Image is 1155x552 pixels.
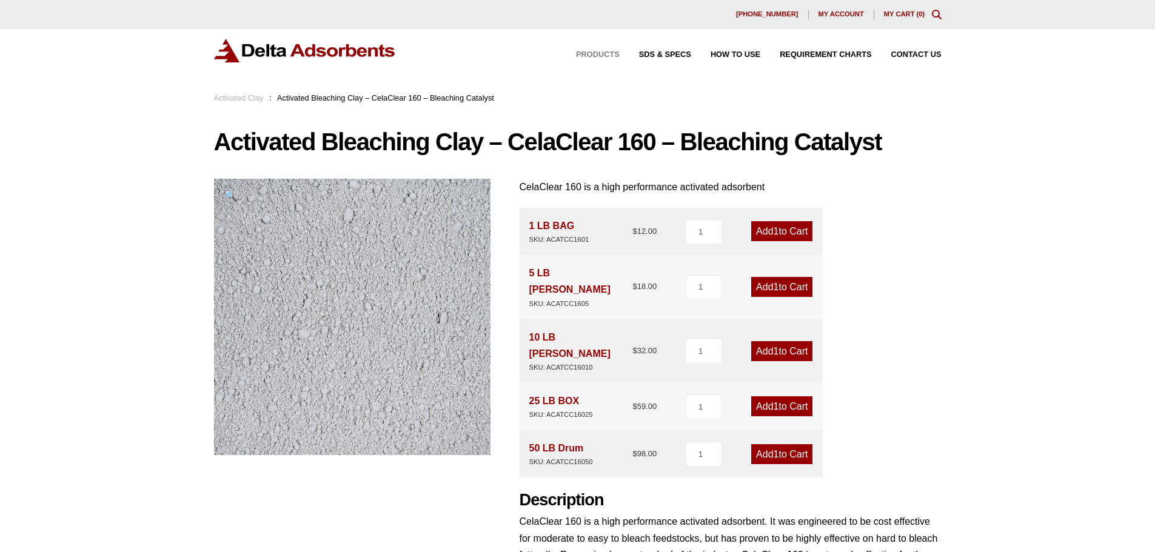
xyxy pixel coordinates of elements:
[632,449,637,458] span: $
[632,346,637,355] span: $
[884,10,925,18] a: My Cart (0)
[632,282,637,291] span: $
[774,401,779,411] span: 1
[751,444,812,464] a: Add1to Cart
[711,51,760,59] span: How to Use
[632,227,637,236] span: $
[751,341,812,361] a: Add1to Cart
[751,221,812,241] a: Add1to Cart
[529,234,589,245] div: SKU: ACATCC1601
[620,51,691,59] a: SDS & SPECS
[760,51,871,59] a: Requirement Charts
[809,10,874,19] a: My account
[872,51,942,59] a: Contact Us
[780,51,871,59] span: Requirement Charts
[639,51,691,59] span: SDS & SPECS
[576,51,620,59] span: Products
[557,51,620,59] a: Products
[632,402,657,411] bdi: 59.00
[214,93,264,102] a: Activated Clay
[736,11,798,18] span: [PHONE_NUMBER]
[774,226,779,236] span: 1
[632,227,657,236] bdi: 12.00
[632,449,657,458] bdi: 98.00
[529,218,589,245] div: 1 LB BAG
[269,93,272,102] span: :
[520,490,942,510] h2: Description
[529,456,593,468] div: SKU: ACATCC16050
[932,10,942,19] div: Toggle Modal Content
[214,129,942,155] h1: Activated Bleaching Clay – CelaClear 160 – Bleaching Catalyst
[751,277,812,297] a: Add1to Cart
[529,298,633,310] div: SKU: ACATCC1605
[214,39,396,62] img: Delta Adsorbents
[529,393,593,421] div: 25 LB BOX
[529,329,633,373] div: 10 LB [PERSON_NAME]
[277,93,494,102] span: Activated Bleaching Clay – CelaClear 160 – Bleaching Catalyst
[774,449,779,459] span: 1
[774,346,779,356] span: 1
[726,10,809,19] a: [PHONE_NUMBER]
[774,282,779,292] span: 1
[529,362,633,373] div: SKU: ACATCC16010
[529,265,633,309] div: 5 LB [PERSON_NAME]
[819,11,864,18] span: My account
[529,440,593,468] div: 50 LB Drum
[632,346,657,355] bdi: 32.00
[632,402,637,411] span: $
[891,51,942,59] span: Contact Us
[691,51,760,59] a: How to Use
[919,10,922,18] span: 0
[751,396,812,416] a: Add1to Cart
[224,189,238,202] span: 🔍
[632,282,657,291] bdi: 18.00
[214,179,247,212] a: View full-screen image gallery
[520,179,942,195] p: CelaClear 160 is a high performance activated adsorbent
[529,409,593,421] div: SKU: ACATCC16025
